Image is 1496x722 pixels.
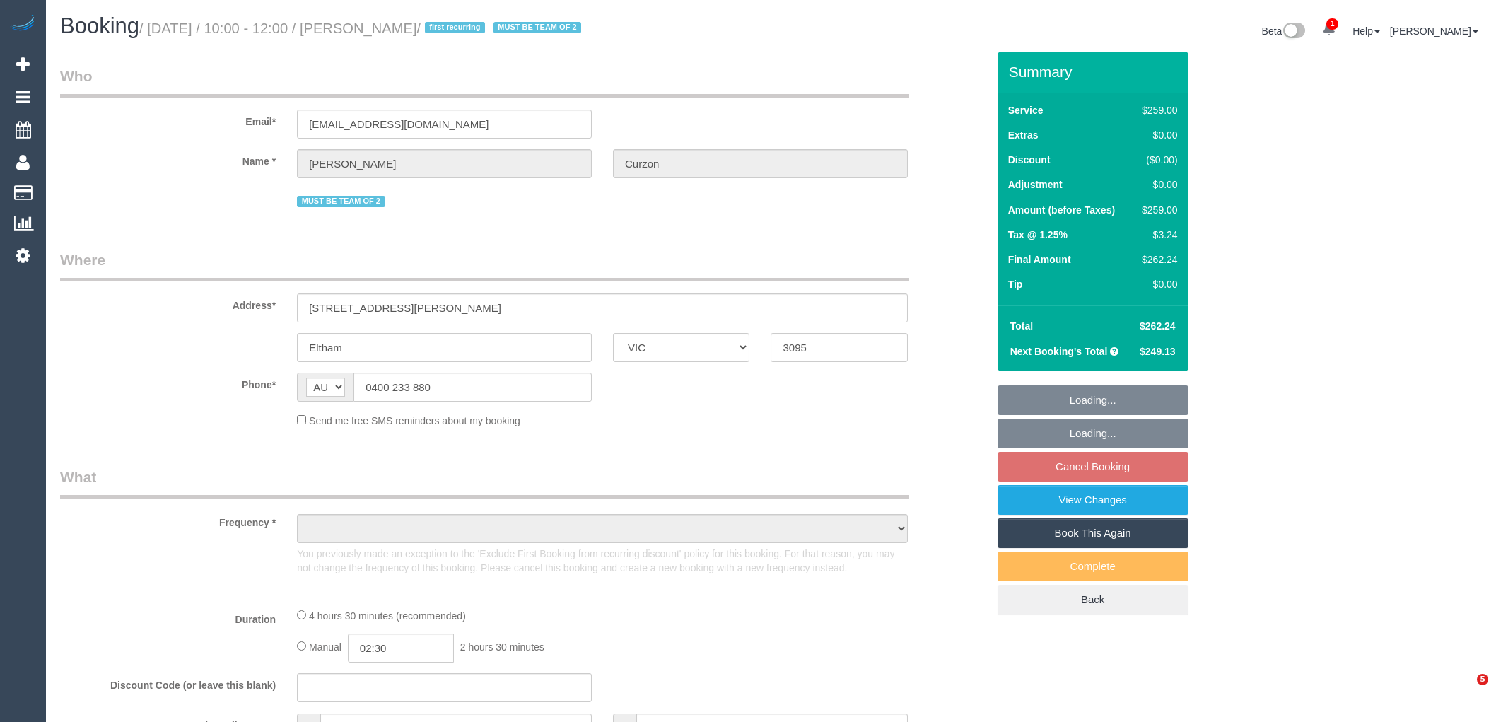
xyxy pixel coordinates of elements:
label: Frequency * [49,511,286,530]
img: Automaid Logo [8,14,37,34]
span: / [417,21,586,36]
label: Adjustment [1008,177,1063,192]
label: Phone* [49,373,286,392]
span: $262.24 [1140,320,1176,332]
strong: Next Booking's Total [1010,346,1108,357]
label: Tip [1008,277,1023,291]
legend: Who [60,66,909,98]
a: View Changes [998,485,1188,515]
input: Last Name* [613,149,908,178]
span: 4 hours 30 minutes (recommended) [309,610,466,622]
h3: Summary [1009,64,1181,80]
label: Discount [1008,153,1051,167]
label: Duration [49,607,286,627]
a: Book This Again [998,518,1188,548]
label: Discount Code (or leave this blank) [49,673,286,692]
input: Suburb* [297,333,592,362]
legend: What [60,467,909,499]
input: Post Code* [771,333,907,362]
input: First Name* [297,149,592,178]
input: Email* [297,110,592,139]
small: / [DATE] / 10:00 - 12:00 / [PERSON_NAME] [139,21,585,36]
a: Beta [1262,25,1306,37]
span: 1 [1326,18,1338,30]
span: $249.13 [1140,346,1176,357]
input: Phone* [353,373,592,402]
label: Email* [49,110,286,129]
legend: Where [60,250,909,281]
label: Service [1008,103,1044,117]
p: You previously made an exception to the 'Exclude First Booking from recurring discount' policy fo... [297,547,908,575]
div: $0.00 [1136,128,1177,142]
span: MUST BE TEAM OF 2 [493,22,581,33]
div: ($0.00) [1136,153,1177,167]
span: first recurring [425,22,485,33]
span: 2 hours 30 minutes [460,641,544,653]
span: MUST BE TEAM OF 2 [297,196,385,207]
span: Send me free SMS reminders about my booking [309,415,520,426]
label: Final Amount [1008,252,1071,267]
span: Booking [60,13,139,38]
div: $3.24 [1136,228,1177,242]
label: Name * [49,149,286,168]
strong: Total [1010,320,1033,332]
div: $259.00 [1136,103,1177,117]
span: 5 [1477,674,1488,685]
a: 1 [1315,14,1343,45]
a: Help [1352,25,1380,37]
div: $0.00 [1136,177,1177,192]
iframe: Intercom live chat [1448,674,1482,708]
label: Address* [49,293,286,313]
label: Amount (before Taxes) [1008,203,1115,217]
label: Tax @ 1.25% [1008,228,1068,242]
div: $0.00 [1136,277,1177,291]
div: $262.24 [1136,252,1177,267]
img: New interface [1282,23,1305,41]
a: Back [998,585,1188,615]
span: Manual [309,641,341,653]
a: [PERSON_NAME] [1390,25,1478,37]
label: Extras [1008,128,1039,142]
div: $259.00 [1136,203,1177,217]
